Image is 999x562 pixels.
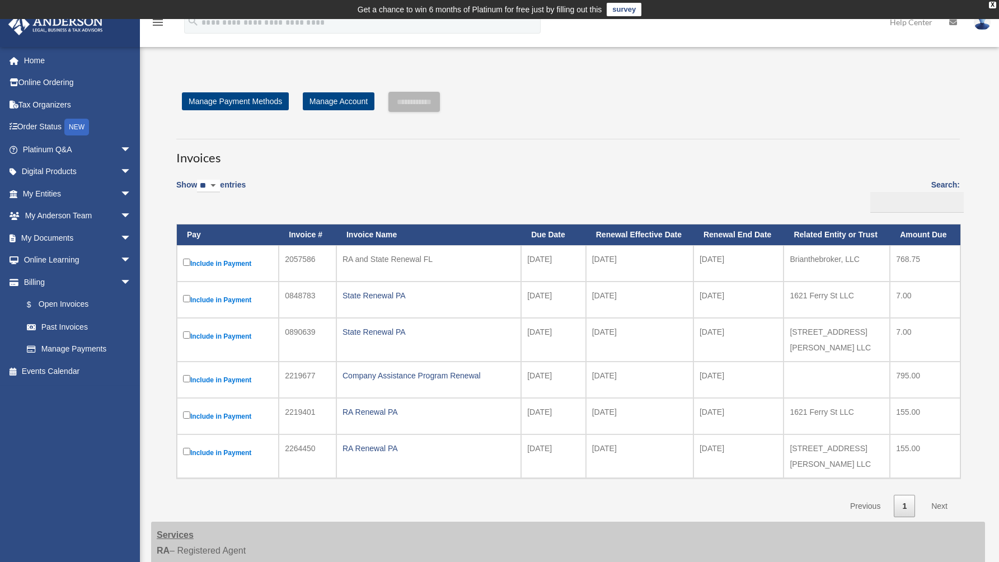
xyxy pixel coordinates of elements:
a: Manage Account [303,92,374,110]
a: Previous [842,495,889,518]
div: Get a chance to win 6 months of Platinum for free just by filling out this [358,3,602,16]
a: menu [151,20,165,29]
td: Brianthebroker, LLC [784,245,890,282]
div: RA Renewal PA [343,404,515,420]
th: Due Date: activate to sort column ascending [521,224,586,245]
td: [DATE] [521,434,586,478]
span: arrow_drop_down [120,161,143,184]
div: State Renewal PA [343,288,515,303]
th: Amount Due: activate to sort column ascending [890,224,960,245]
label: Show entries [176,178,246,204]
h3: Invoices [176,139,960,167]
span: arrow_drop_down [120,271,143,294]
input: Search: [870,192,964,213]
td: 7.00 [890,318,960,362]
a: Digital Productsarrow_drop_down [8,161,148,183]
img: User Pic [974,14,991,30]
div: RA Renewal PA [343,441,515,456]
div: RA and State Renewal FL [343,251,515,267]
div: NEW [64,119,89,135]
span: arrow_drop_down [120,249,143,272]
i: search [187,15,199,27]
div: State Renewal PA [343,324,515,340]
th: Renewal End Date: activate to sort column ascending [693,224,784,245]
a: Online Learningarrow_drop_down [8,249,148,271]
td: [DATE] [586,282,693,318]
th: Pay: activate to sort column descending [177,224,279,245]
td: 0890639 [279,318,336,362]
td: [DATE] [586,362,693,398]
td: [DATE] [586,398,693,434]
td: 155.00 [890,398,960,434]
label: Search: [866,178,960,213]
label: Include in Payment [183,329,273,343]
a: Order StatusNEW [8,116,148,139]
a: Manage Payments [16,338,143,360]
span: arrow_drop_down [120,205,143,228]
span: arrow_drop_down [120,227,143,250]
th: Related Entity or Trust: activate to sort column ascending [784,224,890,245]
td: [DATE] [586,318,693,362]
td: [DATE] [693,398,784,434]
a: Manage Payment Methods [182,92,289,110]
td: 7.00 [890,282,960,318]
a: Home [8,49,148,72]
td: [DATE] [521,362,586,398]
th: Renewal Effective Date: activate to sort column ascending [586,224,693,245]
label: Include in Payment [183,373,273,387]
img: Anderson Advisors Platinum Portal [5,13,106,35]
label: Include in Payment [183,446,273,460]
td: 795.00 [890,362,960,398]
a: $Open Invoices [16,293,137,316]
td: [DATE] [586,434,693,478]
label: Include in Payment [183,256,273,270]
div: close [989,2,996,8]
a: Past Invoices [16,316,143,338]
th: Invoice Name: activate to sort column ascending [336,224,521,245]
a: Online Ordering [8,72,148,94]
a: 1 [894,495,915,518]
td: [DATE] [693,282,784,318]
input: Include in Payment [183,375,190,382]
td: 2219677 [279,362,336,398]
td: [DATE] [521,245,586,282]
a: Billingarrow_drop_down [8,271,143,293]
label: Include in Payment [183,409,273,423]
td: 2219401 [279,398,336,434]
a: Events Calendar [8,360,148,382]
label: Include in Payment [183,293,273,307]
div: Company Assistance Program Renewal [343,368,515,383]
td: [DATE] [521,318,586,362]
td: 2264450 [279,434,336,478]
input: Include in Payment [183,448,190,455]
td: 2057586 [279,245,336,282]
td: [STREET_ADDRESS][PERSON_NAME] LLC [784,434,890,478]
span: arrow_drop_down [120,182,143,205]
td: 1621 Ferry St LLC [784,282,890,318]
input: Include in Payment [183,259,190,266]
td: [DATE] [521,282,586,318]
input: Include in Payment [183,295,190,302]
td: 768.75 [890,245,960,282]
a: Next [923,495,956,518]
td: [DATE] [521,398,586,434]
a: My Entitiesarrow_drop_down [8,182,148,205]
strong: Services [157,530,194,540]
a: My Documentsarrow_drop_down [8,227,148,249]
a: My Anderson Teamarrow_drop_down [8,205,148,227]
input: Include in Payment [183,411,190,419]
i: menu [151,16,165,29]
td: 1621 Ferry St LLC [784,398,890,434]
th: Invoice #: activate to sort column ascending [279,224,336,245]
a: Platinum Q&Aarrow_drop_down [8,138,148,161]
span: $ [33,298,39,312]
td: [STREET_ADDRESS][PERSON_NAME] LLC [784,318,890,362]
input: Include in Payment [183,331,190,339]
td: [DATE] [693,434,784,478]
strong: RA [157,546,170,555]
td: 0848783 [279,282,336,318]
select: Showentries [197,180,220,193]
a: survey [607,3,641,16]
td: [DATE] [693,318,784,362]
a: Tax Organizers [8,93,148,116]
